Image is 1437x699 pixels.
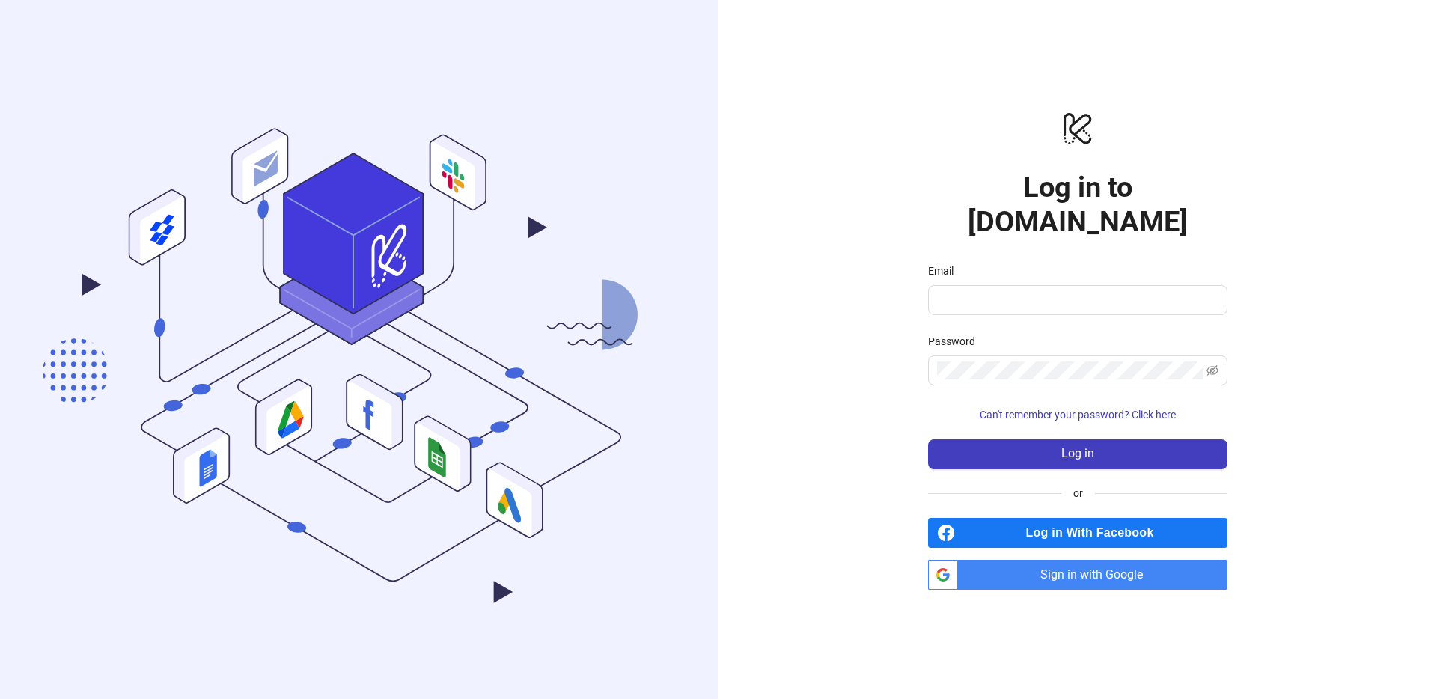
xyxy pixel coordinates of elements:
[928,170,1227,239] h1: Log in to [DOMAIN_NAME]
[928,333,985,349] label: Password
[928,439,1227,469] button: Log in
[1061,485,1095,501] span: or
[928,409,1227,421] a: Can't remember your password? Click here
[1206,364,1218,376] span: eye-invisible
[937,291,1215,309] input: Email
[928,403,1227,427] button: Can't remember your password? Click here
[961,518,1227,548] span: Log in With Facebook
[928,263,963,279] label: Email
[964,560,1227,590] span: Sign in with Google
[980,409,1176,421] span: Can't remember your password? Click here
[928,560,1227,590] a: Sign in with Google
[937,361,1203,379] input: Password
[1061,447,1094,460] span: Log in
[928,518,1227,548] a: Log in With Facebook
